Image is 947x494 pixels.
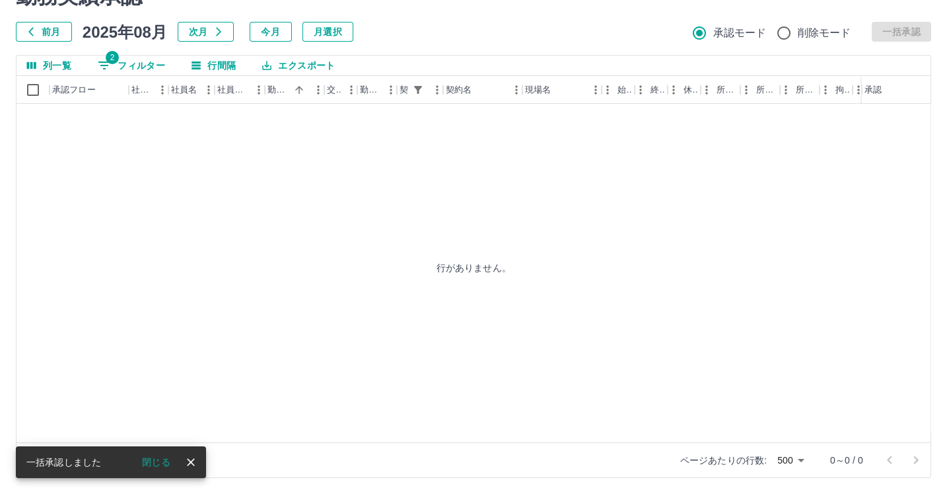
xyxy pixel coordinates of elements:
div: 一括承認しました [26,450,101,474]
div: 交通費 [324,76,357,104]
div: 社員番号 [129,76,168,104]
span: 2 [106,51,119,64]
button: フィルター表示 [409,81,427,99]
div: 所定開始 [717,76,738,104]
div: 承認フロー [50,76,129,104]
button: 前月 [16,22,72,42]
button: メニュー [427,80,447,100]
div: 1件のフィルターを適用中 [409,81,427,99]
button: メニュー [199,80,219,100]
button: 行間隔 [181,56,246,75]
div: 勤務日 [267,76,290,104]
div: 交通費 [327,76,341,104]
h5: 2025年08月 [83,22,167,42]
div: 拘束 [835,76,850,104]
div: 行がありません。 [17,104,930,432]
div: 承認 [862,76,930,104]
div: 終業 [635,76,668,104]
div: 社員名 [168,76,215,104]
button: メニュー [153,80,172,100]
button: close [181,452,201,472]
div: 勤務区分 [357,76,397,104]
div: 契約コード [397,76,443,104]
button: 今月 [250,22,292,42]
div: 始業 [617,76,632,104]
button: 閉じる [131,452,181,472]
div: 500 [772,451,809,470]
div: 所定開始 [701,76,740,104]
div: 契約名 [443,76,522,104]
div: 休憩 [684,76,698,104]
div: 現場名 [522,76,602,104]
div: 所定休憩 [796,76,817,104]
button: メニュー [341,80,361,100]
button: メニュー [308,80,328,100]
div: 契約名 [446,76,472,104]
button: 次月 [178,22,234,42]
div: 休憩 [668,76,701,104]
p: ページあたりの行数: [680,454,767,467]
div: 社員番号 [131,76,153,104]
span: 承認モード [713,25,767,41]
span: 削除モード [798,25,851,41]
button: エクスポート [252,56,345,75]
div: 社員区分 [217,76,249,104]
div: 所定終業 [756,76,777,104]
button: メニュー [249,80,269,100]
div: 承認 [864,76,882,104]
div: 勤務日 [265,76,324,104]
button: ソート [290,81,308,99]
button: 月選択 [302,22,353,42]
div: 所定休憩 [780,76,820,104]
button: メニュー [381,80,401,100]
div: 社員区分 [215,76,265,104]
button: メニュー [586,80,606,100]
div: 終業 [650,76,665,104]
p: 0～0 / 0 [830,454,863,467]
div: 拘束 [820,76,853,104]
button: 列選択 [17,56,82,75]
button: フィルター表示 [87,56,176,75]
div: 勤務区分 [360,76,381,104]
div: 始業 [602,76,635,104]
div: 承認フロー [52,76,96,104]
button: メニュー [507,80,526,100]
div: 社員名 [171,76,197,104]
div: 所定終業 [740,76,780,104]
div: 現場名 [525,76,551,104]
